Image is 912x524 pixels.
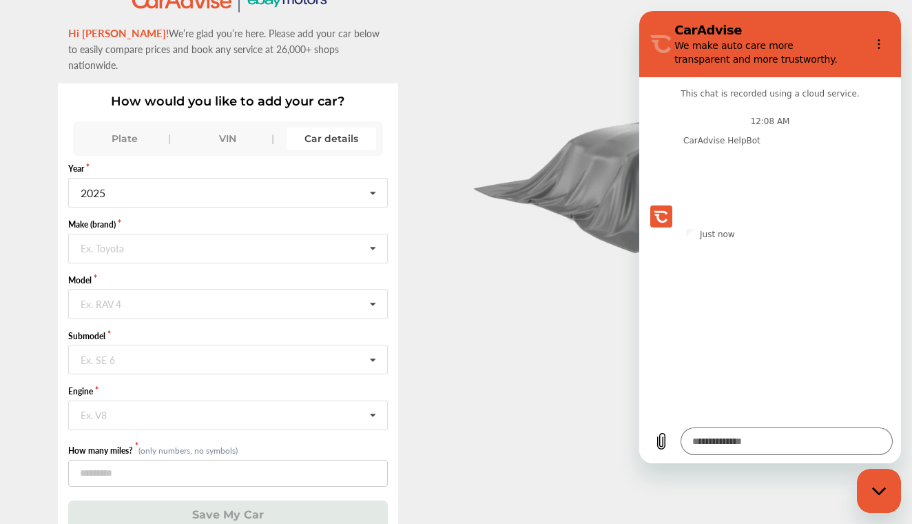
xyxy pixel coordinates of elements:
div: Ex. SE 6 [81,354,115,363]
span: We’re glad you’re here. Please add your car below to easily compare prices and book any service a... [68,26,380,72]
div: Ex. Toyota [81,243,124,251]
label: Year [68,163,387,174]
iframe: Button to launch messaging window, conversation in progress [857,469,901,513]
div: Plate [80,128,169,150]
label: How many miles? [68,445,138,456]
small: (only numbers, no symbols) [138,445,238,456]
div: VIN [183,128,273,150]
div: 2025 [81,188,105,199]
img: carCoverBlack.2823a3dccd746e18b3f8.png [465,77,903,254]
label: Make (brand) [68,219,387,230]
div: Ex. V8 [81,410,107,418]
span: Hi [PERSON_NAME]! [68,26,169,40]
div: Ex. RAV 4 [81,299,121,307]
label: Engine [68,385,387,397]
div: Car details [287,128,376,150]
label: Submodel [68,330,387,342]
label: Model [68,274,387,286]
p: How would you like to add your car? [68,94,387,109]
iframe: Messaging window [639,11,901,463]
